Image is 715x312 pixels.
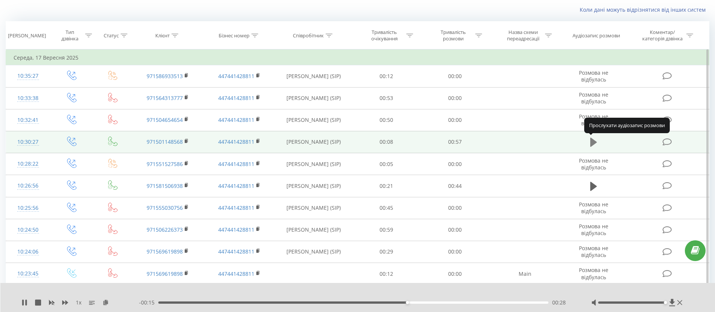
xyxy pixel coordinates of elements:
[147,116,183,123] a: 971504654654
[579,69,608,83] span: Розмова не відбулась
[421,263,489,285] td: 00:00
[579,201,608,215] span: Розмова не відбулась
[275,109,352,131] td: [PERSON_NAME] (SIP)
[218,248,254,255] a: 447441428811
[275,241,352,263] td: [PERSON_NAME] (SIP)
[219,32,250,39] div: Бізнес номер
[364,29,404,42] div: Тривалість очікування
[104,32,119,39] div: Статус
[640,29,684,42] div: Коментар/категорія дзвінка
[489,263,560,285] td: Main
[552,299,566,306] span: 00:28
[218,94,254,101] a: 447441428811
[579,157,608,171] span: Розмова не відбулась
[8,32,46,39] div: [PERSON_NAME]
[421,131,489,153] td: 00:57
[421,241,489,263] td: 00:00
[275,175,352,197] td: [PERSON_NAME] (SIP)
[275,87,352,109] td: [PERSON_NAME] (SIP)
[573,32,620,39] div: Аудіозапис розмови
[352,175,421,197] td: 00:21
[352,109,421,131] td: 00:50
[352,153,421,175] td: 00:05
[352,65,421,87] td: 00:12
[147,248,183,255] a: 971569619898
[275,153,352,175] td: [PERSON_NAME] (SIP)
[14,91,42,106] div: 10:33:38
[421,197,489,219] td: 00:00
[352,197,421,219] td: 00:45
[147,94,183,101] a: 971564313777
[147,182,183,189] a: 971581506938
[14,201,42,215] div: 10:25:56
[503,29,543,42] div: Назва схеми переадресації
[14,266,42,281] div: 10:23:45
[352,131,421,153] td: 00:08
[218,160,254,168] a: 447441428811
[421,87,489,109] td: 00:00
[275,65,352,87] td: [PERSON_NAME] (SIP)
[352,87,421,109] td: 00:53
[293,32,324,39] div: Співробітник
[147,270,183,277] a: 971569619898
[218,270,254,277] a: 447441428811
[14,178,42,193] div: 10:26:56
[352,241,421,263] td: 00:29
[421,109,489,131] td: 00:00
[421,219,489,241] td: 00:00
[147,138,183,145] a: 971501148568
[664,301,667,304] div: Accessibility label
[421,65,489,87] td: 00:00
[57,29,83,42] div: Тип дзвінка
[579,113,608,127] span: Розмова не відбулась
[406,301,409,304] div: Accessibility label
[352,219,421,241] td: 00:59
[155,32,170,39] div: Клієнт
[579,244,608,258] span: Розмова не відбулась
[218,226,254,233] a: 447441428811
[218,116,254,123] a: 447441428811
[421,175,489,197] td: 00:44
[218,138,254,145] a: 447441428811
[147,226,183,233] a: 971506226373
[579,223,608,237] span: Розмова не відбулась
[218,72,254,80] a: 447441428811
[14,244,42,259] div: 10:24:06
[147,204,183,211] a: 971555030756
[76,299,81,306] span: 1 x
[275,219,352,241] td: [PERSON_NAME] (SIP)
[421,153,489,175] td: 00:00
[275,131,352,153] td: [PERSON_NAME] (SIP)
[352,263,421,285] td: 00:12
[218,204,254,211] a: 447441428811
[579,91,608,105] span: Розмова не відбулась
[147,160,183,168] a: 971551527586
[580,6,709,13] a: Коли дані можуть відрізнятися вiд інших систем
[14,223,42,237] div: 10:24:50
[14,135,42,149] div: 10:30:27
[6,50,709,65] td: Середа, 17 Вересня 2025
[579,266,608,280] span: Розмова не відбулась
[139,299,158,306] span: - 00:15
[147,72,183,80] a: 971586933513
[584,118,670,133] div: Прослухати аудіозапис розмови
[275,197,352,219] td: [PERSON_NAME] (SIP)
[433,29,473,42] div: Тривалість розмови
[14,157,42,171] div: 10:28:22
[218,182,254,189] a: 447441428811
[14,69,42,83] div: 10:35:27
[14,113,42,128] div: 10:32:41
